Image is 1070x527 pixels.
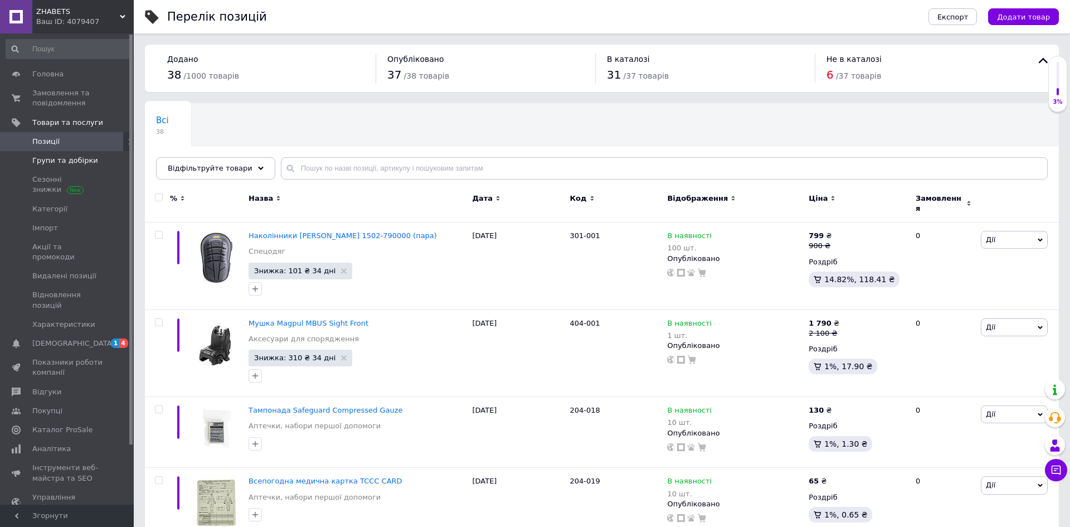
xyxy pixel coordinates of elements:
div: 10 шт. [667,418,712,427]
div: 0 [909,310,978,397]
span: Код [570,194,586,204]
span: Замовлення [916,194,964,214]
span: Аналітика [32,444,71,454]
span: Додано [167,55,198,64]
span: / 1000 товарів [184,71,239,80]
button: Чат з покупцем [1045,459,1067,481]
img: Мушка Magpul MBUS Sight Front [189,318,243,372]
div: 1 шт. [667,331,712,340]
span: Опубліковано [387,55,444,64]
div: [DATE] [469,397,567,468]
span: 1%, 1.30 ₴ [824,439,868,448]
span: Видалені позиції [32,271,96,281]
div: Опубліковано [667,341,803,351]
span: В наявності [667,406,712,418]
div: 3% [1049,98,1067,106]
span: В каталозі [607,55,650,64]
span: Акції та промокоди [32,242,103,262]
span: Знижка: 310 ₴ 34 дні [254,354,335,361]
div: [DATE] [469,223,567,310]
b: 799 [809,231,824,240]
a: Аптечки, набори першої допомоги [249,492,381,502]
span: 14.82%, 118.41 ₴ [824,275,895,284]
span: Управління сайтом [32,492,103,513]
span: Знижка: 101 ₴ 34 дні [254,267,335,274]
div: Опубліковано [667,254,803,264]
span: Каталог ProSale [32,425,93,435]
span: Замовлення та повідомлення [32,88,103,108]
div: 10 шт. [667,490,712,498]
span: В наявності [667,319,712,331]
div: 100 шт. [667,244,712,252]
a: Аксесуари для спорядження [249,334,359,344]
span: Дії [986,323,995,331]
div: 2 100 ₴ [809,328,839,339]
span: 1 [111,339,120,348]
span: Відновлення позицій [32,290,103,310]
span: Всі [156,115,169,125]
span: Дії [986,235,995,244]
span: / 37 товарів [836,71,882,80]
div: ₴ [809,231,831,241]
div: Опубліковано [667,499,803,509]
div: Роздріб [809,492,906,502]
span: / 37 товарів [624,71,669,80]
input: Пошук [6,39,132,59]
span: Відгуки [32,387,61,397]
span: 204-018 [570,406,600,414]
div: 0 [909,223,978,310]
input: Пошук по назві позиції, артикулу і пошуковим запитам [281,157,1048,180]
span: 301-001 [570,231,600,240]
span: Позиції [32,137,60,147]
span: [DEMOGRAPHIC_DATA] [32,339,115,349]
div: Перелік позицій [167,11,267,23]
span: Товари та послуги [32,118,103,128]
a: Всепогодна медична картка TCCC CARD [249,477,402,485]
span: 38 [167,68,181,81]
b: 1 790 [809,319,831,327]
a: Тампонада Safeguard Compressed Gauze [249,406,403,414]
span: 6 [826,68,834,81]
span: 37 [387,68,401,81]
span: 204-019 [570,477,600,485]
span: 1%, 0.65 ₴ [824,510,868,519]
b: 130 [809,406,824,414]
div: ₴ [809,476,826,486]
div: Роздріб [809,421,906,431]
span: Категорії [32,204,67,214]
div: Роздріб [809,257,906,267]
span: 404-001 [570,319,600,327]
span: Назва [249,194,273,204]
span: 1%, 17.90 ₴ [824,362,872,371]
a: Мушка Magpul MBUS Sight Front [249,319,368,327]
div: ₴ [809,405,831,415]
span: В наявності [667,231,712,243]
span: Групи та добірки [32,156,98,166]
a: Наколінники [PERSON_NAME] 1502‑790000 (пара) [249,231,437,240]
div: 0 [909,397,978,468]
span: Покупці [32,406,62,416]
span: Головна [32,69,64,79]
button: Додати товар [988,8,1059,25]
span: Дії [986,410,995,418]
span: 38 [156,128,169,136]
span: Дата [472,194,493,204]
span: Показники роботи компанії [32,357,103,378]
img: Наколенники Hardy 1502‑790000 (пара) [189,231,243,284]
span: Імпорт [32,223,58,233]
span: 31 [607,68,621,81]
span: Додати товар [997,13,1050,21]
a: Аптечки, набори першої допомоги [249,421,381,431]
span: Інструменти веб-майстра та SEO [32,463,103,483]
div: [DATE] [469,310,567,397]
span: Відфільтруйте товари [168,164,252,172]
span: Дії [986,481,995,489]
a: Спецодяг [249,246,285,257]
span: Характеристики [32,320,95,330]
b: 65 [809,477,819,485]
div: Ваш ID: 4079407 [36,17,134,27]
